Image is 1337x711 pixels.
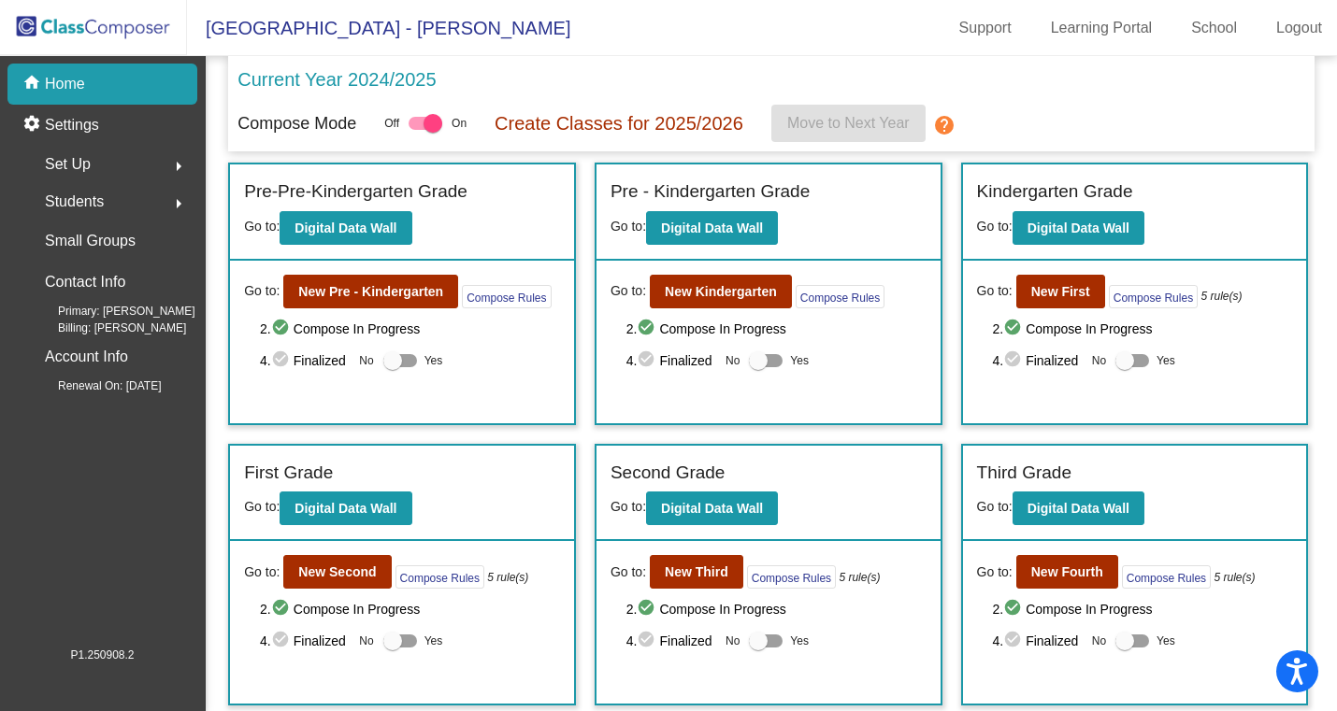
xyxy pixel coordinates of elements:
[992,349,1082,372] span: 4. Finalized
[944,13,1027,43] a: Support
[395,565,484,589] button: Compose Rules
[167,155,190,178] mat-icon: arrow_right
[244,178,467,206] label: Pre-Pre-Kindergarten Grade
[260,349,350,372] span: 4. Finalized
[977,562,1013,582] span: Go to:
[237,65,436,93] p: Current Year 2024/2025
[244,562,280,582] span: Go to:
[637,318,659,340] mat-icon: check_circle
[271,630,294,652] mat-icon: check_circle
[28,303,195,320] span: Primary: [PERSON_NAME]
[1036,13,1168,43] a: Learning Portal
[611,499,646,514] span: Go to:
[1157,630,1175,652] span: Yes
[626,630,716,652] span: 4. Finalized
[790,349,809,372] span: Yes
[244,460,333,487] label: First Grade
[244,499,280,514] span: Go to:
[611,219,646,234] span: Go to:
[650,275,792,308] button: New Kindergarten
[22,73,45,95] mat-icon: home
[244,219,280,234] span: Go to:
[661,501,763,516] b: Digital Data Wall
[1003,598,1026,620] mat-icon: check_circle
[45,73,85,95] p: Home
[359,352,373,369] span: No
[283,275,458,308] button: New Pre - Kindergarten
[626,318,927,340] span: 2. Compose In Progress
[992,598,1292,620] span: 2. Compose In Progress
[933,114,956,136] mat-icon: help
[237,111,356,136] p: Compose Mode
[452,115,467,132] span: On
[992,630,1082,652] span: 4. Finalized
[298,564,376,579] b: New Second
[661,220,763,235] b: Digital Data Wall
[45,269,125,295] p: Contact Info
[611,460,726,487] label: Second Grade
[45,228,136,254] p: Small Groups
[187,13,570,43] span: [GEOGRAPHIC_DATA] - [PERSON_NAME]
[1013,211,1144,245] button: Digital Data Wall
[298,284,443,299] b: New Pre - Kindergarten
[1109,285,1198,308] button: Compose Rules
[977,219,1013,234] span: Go to:
[977,460,1071,487] label: Third Grade
[611,178,810,206] label: Pre - Kindergarten Grade
[283,555,391,589] button: New Second
[45,344,128,370] p: Account Info
[487,569,528,586] i: 5 rule(s)
[992,318,1292,340] span: 2. Compose In Progress
[1122,565,1211,589] button: Compose Rules
[790,630,809,652] span: Yes
[28,377,161,394] span: Renewal On: [DATE]
[495,109,743,137] p: Create Classes for 2025/2026
[637,598,659,620] mat-icon: check_circle
[45,151,91,178] span: Set Up
[637,349,659,372] mat-icon: check_circle
[280,211,411,245] button: Digital Data Wall
[1214,569,1255,586] i: 5 rule(s)
[45,114,99,136] p: Settings
[462,285,551,308] button: Compose Rules
[1031,284,1090,299] b: New First
[665,564,728,579] b: New Third
[1003,630,1026,652] mat-icon: check_circle
[271,318,294,340] mat-icon: check_circle
[359,633,373,649] span: No
[1013,491,1144,525] button: Digital Data Wall
[646,211,778,245] button: Digital Data Wall
[611,281,646,301] span: Go to:
[1261,13,1337,43] a: Logout
[280,491,411,525] button: Digital Data Wall
[726,352,740,369] span: No
[1016,275,1105,308] button: New First
[424,349,443,372] span: Yes
[260,630,350,652] span: 4. Finalized
[384,115,399,132] span: Off
[167,192,190,215] mat-icon: arrow_right
[1028,501,1129,516] b: Digital Data Wall
[771,105,926,142] button: Move to Next Year
[626,349,716,372] span: 4. Finalized
[977,281,1013,301] span: Go to:
[271,349,294,372] mat-icon: check_circle
[626,598,927,620] span: 2. Compose In Progress
[726,633,740,649] span: No
[650,555,743,589] button: New Third
[1016,555,1118,589] button: New Fourth
[611,562,646,582] span: Go to:
[244,281,280,301] span: Go to:
[1176,13,1252,43] a: School
[977,499,1013,514] span: Go to:
[295,220,396,235] b: Digital Data Wall
[1003,318,1026,340] mat-icon: check_circle
[28,320,186,336] span: Billing: [PERSON_NAME]
[295,501,396,516] b: Digital Data Wall
[1092,352,1106,369] span: No
[646,491,778,525] button: Digital Data Wall
[22,114,45,136] mat-icon: settings
[1031,564,1103,579] b: New Fourth
[1157,349,1175,372] span: Yes
[796,285,884,308] button: Compose Rules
